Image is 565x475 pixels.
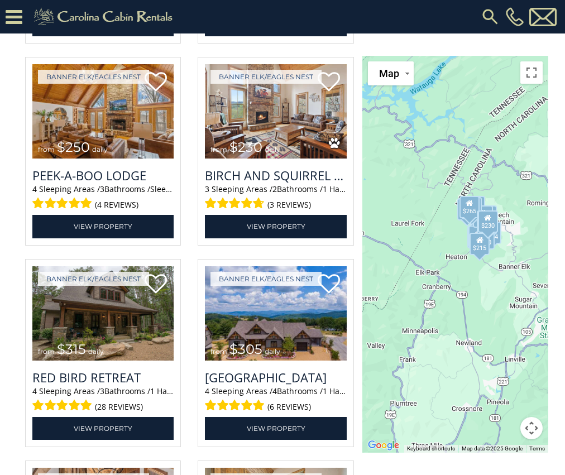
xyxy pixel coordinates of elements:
span: (28 reviews) [95,400,143,414]
button: Map camera controls [520,417,543,439]
span: from [210,347,227,356]
span: 2 [272,184,277,194]
a: [PHONE_NUMBER] [503,7,526,26]
div: Sleeping Areas / Bathrooms / Sleeps: [32,386,174,414]
a: Open this area in Google Maps (opens a new window) [365,438,402,453]
div: $200 [477,205,497,227]
div: $305 [462,196,482,219]
a: Banner Elk/Eagles Nest [38,272,149,286]
span: 4 [32,386,37,396]
a: Red Bird Retreat from $315 daily [32,266,174,361]
span: (6 reviews) [267,400,311,414]
a: Add to favorites [145,273,167,296]
a: View Property [205,417,346,440]
div: Sleeping Areas / Bathrooms / Sleeps: [205,184,346,212]
img: Sunset Valley [205,266,346,361]
span: 1 Half Baths / [323,184,373,194]
a: Terms [529,445,545,452]
span: $305 [229,341,262,357]
span: 3 [100,184,104,194]
a: Banner Elk/Eagles Nest [210,272,322,286]
div: $315 [473,205,493,228]
img: search-regular.svg [480,7,500,27]
span: daily [265,145,280,153]
a: Add to favorites [318,273,340,296]
img: Red Bird Retreat [32,266,174,361]
span: from [38,347,55,356]
a: [GEOGRAPHIC_DATA] [205,369,346,386]
span: from [38,145,55,153]
span: 4 [205,386,209,396]
img: Google [365,438,402,453]
span: 3 [100,386,104,396]
div: $230 [478,210,498,233]
span: from [210,145,227,153]
a: View Property [32,417,174,440]
div: $225 [477,212,497,234]
span: 4 [272,386,277,396]
a: Banner Elk/Eagles Nest [210,70,322,84]
span: (4 reviews) [95,198,138,212]
span: $230 [229,139,262,155]
div: $215 [470,232,490,255]
span: Map data ©2025 Google [462,445,523,452]
span: daily [265,347,280,356]
button: Keyboard shortcuts [407,445,455,453]
a: Add to favorites [145,71,167,94]
div: $230 [469,225,489,247]
img: Khaki-logo.png [28,6,182,28]
a: Peek-a-Boo Lodge [32,167,174,184]
span: daily [88,347,104,356]
span: Map [379,68,399,79]
div: $265 [459,196,480,218]
span: 1 Half Baths / [150,386,200,396]
a: Banner Elk/Eagles Nest [38,70,149,84]
div: Sleeping Areas / Bathrooms / Sleeps: [205,386,346,414]
img: Birch and Squirrel Lodge [205,64,346,159]
a: Birch and Squirrel Lodge from $230 daily [205,64,346,159]
img: Peek-a-Boo Lodge [32,64,174,159]
a: Peek-a-Boo Lodge from $250 daily [32,64,174,159]
div: $230 [477,210,497,233]
span: (3 reviews) [267,198,311,212]
span: $315 [57,341,86,357]
a: View Property [32,215,174,238]
a: Add to favorites [318,71,340,94]
span: 4 [32,184,37,194]
span: daily [92,145,108,153]
button: Toggle fullscreen view [520,61,543,84]
span: 1 Half Baths / [323,386,373,396]
a: View Property [205,215,346,238]
div: $285 [457,198,477,220]
a: Sunset Valley from $305 daily [205,266,346,361]
span: $250 [57,139,90,155]
button: Change map style [368,61,414,85]
div: Sleeping Areas / Bathrooms / Sleeps: [32,184,174,212]
span: 3 [205,184,209,194]
a: Red Bird Retreat [32,369,174,386]
a: Birch and Squirrel Lodge [205,167,346,184]
h3: Sunset Valley [205,369,346,386]
div: $305 [467,226,487,248]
